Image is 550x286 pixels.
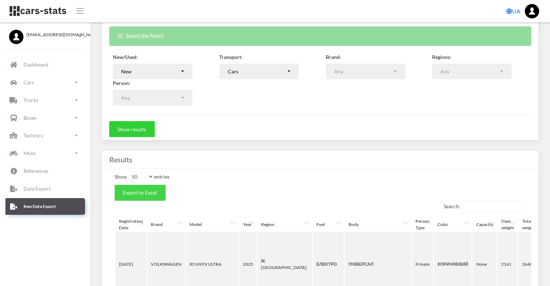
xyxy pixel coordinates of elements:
[26,31,81,38] span: [EMAIL_ADDRESS][DOMAIN_NAME]
[115,171,170,182] label: Show entries
[24,78,34,87] p: Cars
[444,201,526,212] label: Search:
[113,79,130,87] label: Person:
[24,149,36,158] p: Moto
[326,64,405,80] button: Any
[113,90,192,106] button: Any
[121,68,180,75] div: New
[147,218,185,231] th: Brand: activate to sort column ascending
[115,218,146,231] th: Registration Date: activate to sort column ascending
[345,218,411,231] th: Body: activate to sort column ascending
[5,163,85,179] a: References
[257,218,312,231] th: Region: activate to sort column ascending
[5,198,85,215] a: Raw Data Export
[5,145,85,162] a: Moto
[5,74,85,91] a: Cars
[24,184,51,193] p: Data Export
[472,218,496,231] th: Capacity: activate to sort column ascending
[440,68,499,75] div: Any
[5,180,85,197] a: Data Export
[518,218,538,231] th: Total weight: activate to sort column ascending
[127,171,154,182] select: Showentries
[503,4,523,18] a: UA
[113,53,138,61] label: New/Used:
[24,95,38,104] p: Trucks
[5,92,85,108] a: Trucks
[24,113,37,122] p: Buses
[9,5,67,17] img: navbar brand
[24,60,48,69] p: Dashboard
[24,202,56,210] p: Raw Data Export
[9,30,81,38] a: [EMAIL_ADDRESS][DOMAIN_NAME]
[5,56,85,73] a: Dashboard
[228,68,286,75] div: Cars
[432,64,512,80] button: Any
[334,68,393,75] div: Any
[109,26,531,46] div: Select the filters
[432,53,451,61] label: Regions:
[5,127,85,144] a: Technics
[5,110,85,126] a: Buses
[115,185,166,201] button: Export to Excel
[525,4,539,18] img: ...
[113,64,192,80] button: New
[24,166,48,175] p: References
[109,121,155,137] button: Show results
[121,94,180,102] div: Any
[123,189,157,196] span: Export to Excel
[24,131,43,140] p: Technics
[239,218,257,231] th: Year: activate to sort column ascending
[463,201,526,212] input: Search:
[497,218,517,231] th: Own weight: activate to sort column ascending
[219,64,299,80] button: Cars
[412,218,433,231] th: Person Type: activate to sort column ascending
[434,218,472,231] th: Color: activate to sort column ascending
[109,154,531,165] h4: Results
[313,218,344,231] th: Fuel: activate to sort column ascending
[186,218,239,231] th: Model: activate to sort column ascending
[326,53,341,61] label: Brand:
[219,53,243,61] label: Transport:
